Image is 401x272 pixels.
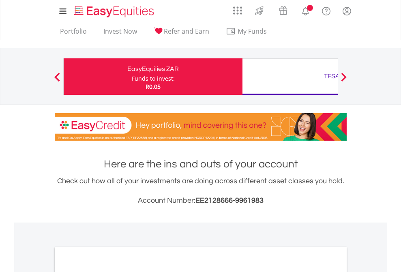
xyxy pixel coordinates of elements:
a: FAQ's and Support [316,2,337,18]
a: Portfolio [57,27,90,40]
a: Refer and Earn [150,27,212,40]
a: Invest Now [100,27,140,40]
button: Next [336,77,352,85]
span: My Funds [226,26,279,36]
div: EasyEquities ZAR [69,63,238,75]
div: Check out how all of your investments are doing across different asset classes you hold. [55,176,347,206]
span: R0.05 [146,83,161,90]
span: EE2128666-9961983 [195,197,264,204]
a: AppsGrid [228,2,247,15]
a: Vouchers [271,2,295,17]
img: EasyEquities_Logo.png [73,5,157,18]
a: Home page [71,2,157,18]
img: vouchers-v2.svg [277,4,290,17]
h1: Here are the ins and outs of your account [55,157,347,171]
div: Funds to invest: [132,75,175,83]
img: EasyCredit Promotion Banner [55,113,347,141]
h3: Account Number: [55,195,347,206]
a: My Profile [337,2,357,20]
span: Refer and Earn [164,27,209,36]
img: grid-menu-icon.svg [233,6,242,15]
a: Notifications [295,2,316,18]
img: thrive-v2.svg [253,4,266,17]
button: Previous [49,77,65,85]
